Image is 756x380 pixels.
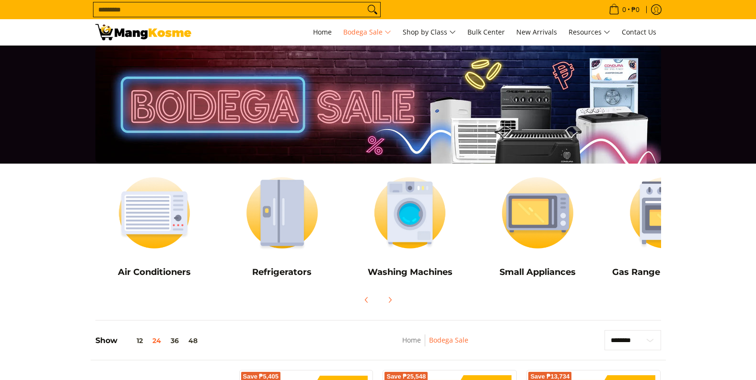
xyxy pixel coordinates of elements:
h5: Gas Range and Cookers [606,267,725,278]
h5: Washing Machines [351,267,469,278]
button: 48 [184,337,202,344]
h5: Air Conditioners [95,267,214,278]
span: • [606,4,642,15]
a: Bodega Sale [338,19,396,45]
img: Cookers [606,168,725,257]
button: 24 [148,337,166,344]
a: Air Conditioners Air Conditioners [95,168,214,285]
h5: Refrigerators [223,267,341,278]
a: Shop by Class [398,19,461,45]
span: Contact Us [622,27,656,36]
span: Save ₱13,734 [530,374,570,380]
h5: Small Appliances [478,267,597,278]
img: Washing Machines [351,168,469,257]
a: Small Appliances Small Appliances [478,168,597,285]
a: Refrigerators Refrigerators [223,168,341,285]
span: ₱0 [630,6,641,13]
span: Save ₱25,548 [386,374,426,380]
button: 12 [117,337,148,344]
span: Bulk Center [467,27,505,36]
a: Bulk Center [463,19,510,45]
button: Search [365,2,380,17]
span: Resources [569,26,610,38]
a: New Arrivals [512,19,562,45]
a: Cookers Gas Range and Cookers [606,168,725,285]
nav: Breadcrumbs [338,334,533,356]
span: Shop by Class [403,26,456,38]
a: Home [402,335,421,344]
img: Small Appliances [478,168,597,257]
nav: Main Menu [201,19,661,45]
img: Bodega Sale l Mang Kosme: Cost-Efficient &amp; Quality Home Appliances [95,24,191,40]
a: Resources [564,19,615,45]
a: Contact Us [617,19,661,45]
h5: Show [95,336,202,345]
button: Next [379,289,400,310]
img: Air Conditioners [95,168,214,257]
span: Bodega Sale [343,26,391,38]
a: Home [308,19,337,45]
span: Home [313,27,332,36]
a: Bodega Sale [429,335,468,344]
img: Refrigerators [223,168,341,257]
span: New Arrivals [516,27,557,36]
button: 36 [166,337,184,344]
button: Previous [356,289,377,310]
a: Washing Machines Washing Machines [351,168,469,285]
span: Save ₱5,405 [243,374,279,380]
span: 0 [621,6,628,13]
